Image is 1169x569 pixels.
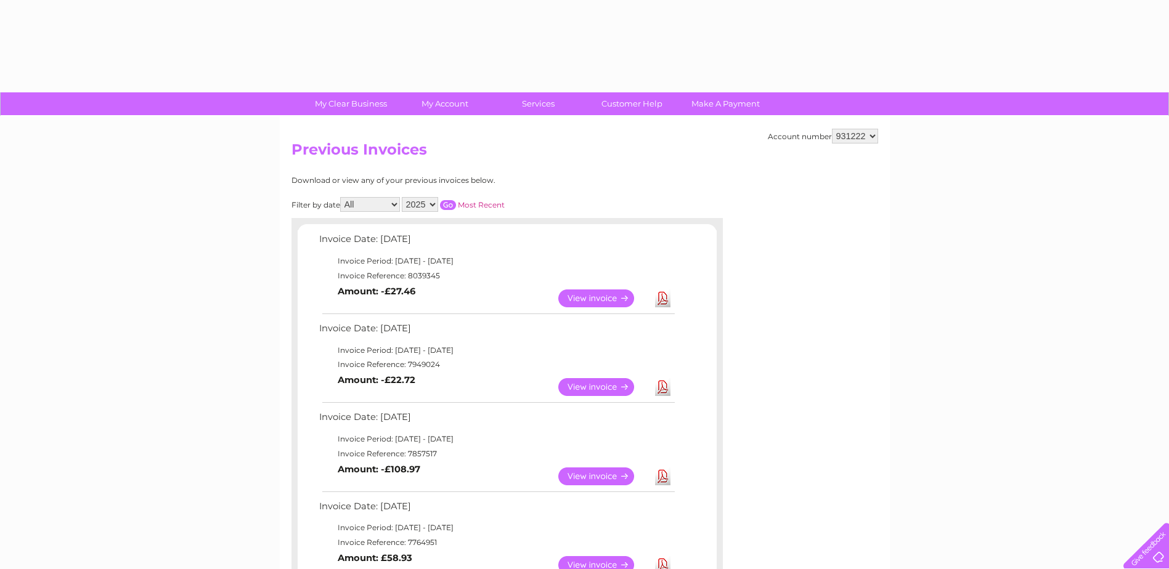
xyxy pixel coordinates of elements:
[675,92,776,115] a: Make A Payment
[338,374,415,385] b: Amount: -£22.72
[558,467,649,485] a: View
[316,432,677,446] td: Invoice Period: [DATE] - [DATE]
[487,92,589,115] a: Services
[316,535,677,550] td: Invoice Reference: 7764951
[655,467,670,485] a: Download
[291,141,878,164] h2: Previous Invoices
[316,343,677,358] td: Invoice Period: [DATE] - [DATE]
[338,286,415,297] b: Amount: -£27.46
[316,231,677,254] td: Invoice Date: [DATE]
[316,409,677,432] td: Invoice Date: [DATE]
[291,197,615,212] div: Filter by date
[300,92,402,115] a: My Clear Business
[458,200,505,209] a: Most Recent
[558,289,649,307] a: View
[316,320,677,343] td: Invoice Date: [DATE]
[316,446,677,461] td: Invoice Reference: 7857517
[316,520,677,535] td: Invoice Period: [DATE] - [DATE]
[291,176,615,185] div: Download or view any of your previous invoices below.
[768,129,878,143] div: Account number
[394,92,495,115] a: My Account
[655,289,670,307] a: Download
[558,378,649,396] a: View
[655,378,670,396] a: Download
[316,254,677,268] td: Invoice Period: [DATE] - [DATE]
[316,498,677,521] td: Invoice Date: [DATE]
[316,357,677,372] td: Invoice Reference: 7949024
[338,464,420,475] b: Amount: -£108.97
[316,268,677,283] td: Invoice Reference: 8039345
[581,92,683,115] a: Customer Help
[338,552,412,563] b: Amount: £58.93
